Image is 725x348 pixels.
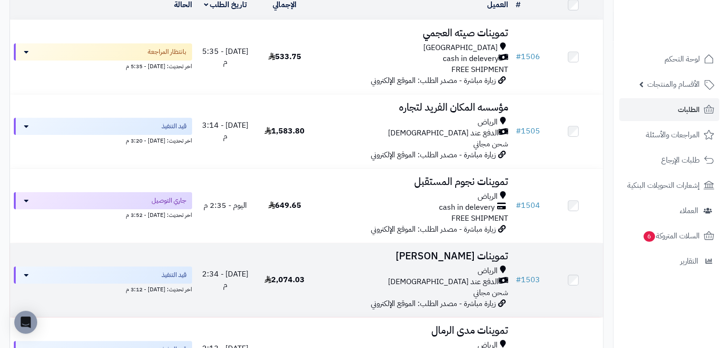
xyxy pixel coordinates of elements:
span: الدفع عند [DEMOGRAPHIC_DATA] [388,128,499,139]
span: الطلبات [678,103,700,116]
span: اليوم - 2:35 م [204,200,247,211]
a: #1503 [516,274,540,286]
a: #1504 [516,200,540,211]
span: التقارير [680,255,698,268]
span: زيارة مباشرة - مصدر الطلب: الموقع الإلكتروني [371,75,496,86]
span: شحن مجاني [473,138,508,150]
span: الرياض [478,191,498,202]
span: قيد التنفيذ [162,270,186,280]
a: #1505 [516,125,540,137]
span: FREE SHIPMENT [451,64,508,75]
span: 649.65 [268,200,301,211]
div: اخر تحديث: [DATE] - 3:52 م [14,209,192,219]
div: اخر تحديث: [DATE] - 3:12 م [14,284,192,294]
h3: مؤسسه المكان الفريد لتجاره [318,102,508,113]
div: اخر تحديث: [DATE] - 5:35 م [14,61,192,71]
a: #1506 [516,51,540,62]
span: cash in delevery [439,202,495,213]
span: العملاء [680,204,698,217]
span: # [516,125,521,137]
h3: تموينات مدى الرمال [318,325,508,336]
span: زيارة مباشرة - مصدر الطلب: الموقع الإلكتروني [371,224,496,235]
span: لوحة التحكم [664,52,700,66]
span: FREE SHIPMENT [451,213,508,224]
h3: تموينات صيته العجمي [318,28,508,39]
span: # [516,200,521,211]
span: [DATE] - 2:34 م [202,268,248,291]
h3: تموينات نجوم المستقبل [318,176,508,187]
span: شحن مجاني [473,287,508,298]
span: # [516,51,521,62]
span: طلبات الإرجاع [661,154,700,167]
span: إشعارات التحويلات البنكية [627,179,700,192]
span: زيارة مباشرة - مصدر الطلب: الموقع الإلكتروني [371,149,496,161]
a: الطلبات [619,98,719,121]
a: طلبات الإرجاع [619,149,719,172]
a: المراجعات والأسئلة [619,123,719,146]
h3: تموينات [PERSON_NAME] [318,251,508,262]
span: السلات المتروكة [643,229,700,243]
span: قيد التنفيذ [162,122,186,131]
a: التقارير [619,250,719,273]
span: 6 [643,231,655,242]
div: Open Intercom Messenger [14,311,37,334]
span: 533.75 [268,51,301,62]
span: [GEOGRAPHIC_DATA] [423,42,498,53]
span: الرياض [478,117,498,128]
span: جاري التوصيل [152,196,186,205]
a: لوحة التحكم [619,48,719,71]
span: بانتظار المراجعة [148,47,186,57]
span: # [516,274,521,286]
span: الرياض [478,266,498,276]
span: [DATE] - 5:35 م [202,46,248,68]
span: زيارة مباشرة - مصدر الطلب: الموقع الإلكتروني [371,298,496,309]
span: المراجعات والأسئلة [646,128,700,142]
a: إشعارات التحويلات البنكية [619,174,719,197]
span: الأقسام والمنتجات [647,78,700,91]
span: 2,074.03 [265,274,305,286]
a: العملاء [619,199,719,222]
span: 1,583.80 [265,125,305,137]
span: الدفع عند [DEMOGRAPHIC_DATA] [388,276,499,287]
img: logo-2.png [660,27,716,47]
span: cash in delevery [443,53,499,64]
a: السلات المتروكة6 [619,225,719,247]
div: اخر تحديث: [DATE] - 3:20 م [14,135,192,145]
span: [DATE] - 3:14 م [202,120,248,142]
